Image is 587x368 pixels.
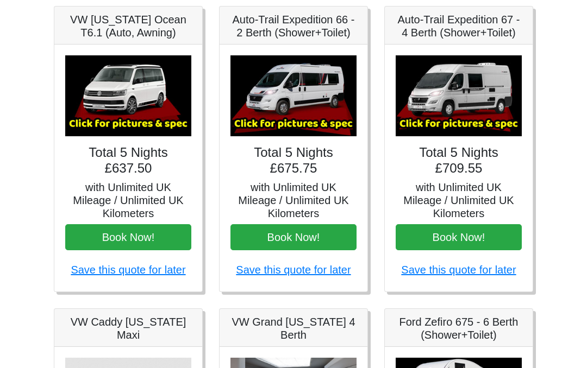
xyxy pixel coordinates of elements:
button: Book Now! [65,224,191,250]
h5: Auto-Trail Expedition 66 - 2 Berth (Shower+Toilet) [230,13,357,39]
img: VW California Ocean T6.1 (Auto, Awning) [65,55,191,136]
a: Save this quote for later [71,264,185,276]
h4: Total 5 Nights £637.50 [65,145,191,176]
h5: VW Grand [US_STATE] 4 Berth [230,315,357,341]
h5: Ford Zefiro 675 - 6 Berth (Shower+Toilet) [396,315,522,341]
h5: with Unlimited UK Mileage / Unlimited UK Kilometers [230,181,357,220]
h4: Total 5 Nights £675.75 [230,145,357,176]
img: Auto-Trail Expedition 67 - 4 Berth (Shower+Toilet) [396,55,522,136]
a: Save this quote for later [401,264,516,276]
h5: VW Caddy [US_STATE] Maxi [65,315,191,341]
a: Save this quote for later [236,264,351,276]
h5: with Unlimited UK Mileage / Unlimited UK Kilometers [396,181,522,220]
button: Book Now! [396,224,522,250]
img: Auto-Trail Expedition 66 - 2 Berth (Shower+Toilet) [230,55,357,136]
h4: Total 5 Nights £709.55 [396,145,522,176]
h5: VW [US_STATE] Ocean T6.1 (Auto, Awning) [65,13,191,39]
h5: Auto-Trail Expedition 67 - 4 Berth (Shower+Toilet) [396,13,522,39]
h5: with Unlimited UK Mileage / Unlimited UK Kilometers [65,181,191,220]
button: Book Now! [230,224,357,250]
